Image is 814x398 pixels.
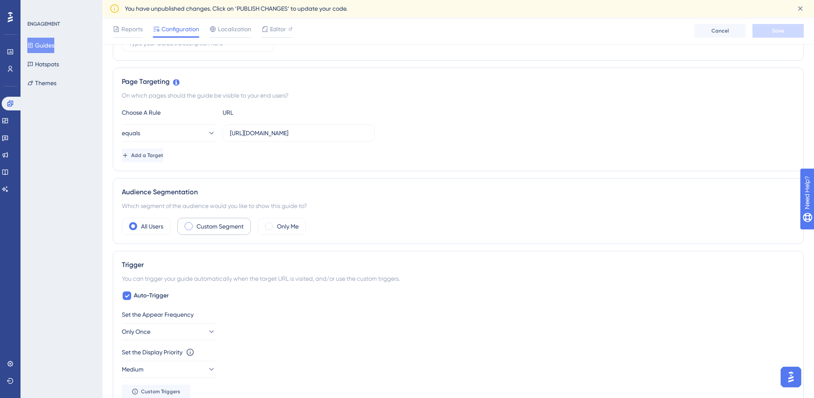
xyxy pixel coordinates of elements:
span: Configuration [162,24,199,34]
span: Editor [270,24,286,34]
div: You can trigger your guide automatically when the target URL is visited, and/or use the custom tr... [122,273,795,284]
button: Add a Target [122,149,163,162]
button: Only Once [122,323,216,340]
div: On which pages should the guide be visible to your end users? [122,90,795,101]
span: Add a Target [131,152,163,159]
span: You have unpublished changes. Click on ‘PUBLISH CHANGES’ to update your code. [125,3,347,14]
span: Reports [121,24,143,34]
div: ENGAGEMENT [27,21,60,27]
span: Cancel [711,27,729,34]
label: Custom Segment [197,221,244,232]
button: equals [122,125,216,142]
button: Save [752,24,804,38]
span: Need Help? [20,2,53,12]
button: Hotspots [27,56,59,72]
div: Which segment of the audience would you like to show this guide to? [122,201,795,211]
div: Page Targeting [122,77,795,87]
span: Custom Triggers [141,388,180,395]
div: Choose A Rule [122,107,216,118]
button: Cancel [694,24,746,38]
button: Medium [122,361,216,378]
label: All Users [141,221,163,232]
label: Only Me [277,221,299,232]
span: Only Once [122,327,150,337]
div: Set the Display Priority [122,347,182,357]
span: Medium [122,364,144,374]
iframe: UserGuiding AI Assistant Launcher [778,364,804,390]
div: URL [223,107,317,118]
span: Save [772,27,784,34]
div: Set the Appear Frequency [122,309,795,320]
div: Trigger [122,260,795,270]
div: Audience Segmentation [122,187,795,197]
span: Auto-Trigger [134,291,169,301]
button: Themes [27,75,56,91]
button: Guides [27,38,54,53]
span: equals [122,128,140,138]
span: Localization [218,24,251,34]
input: yourwebsite.com/path [230,128,367,138]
